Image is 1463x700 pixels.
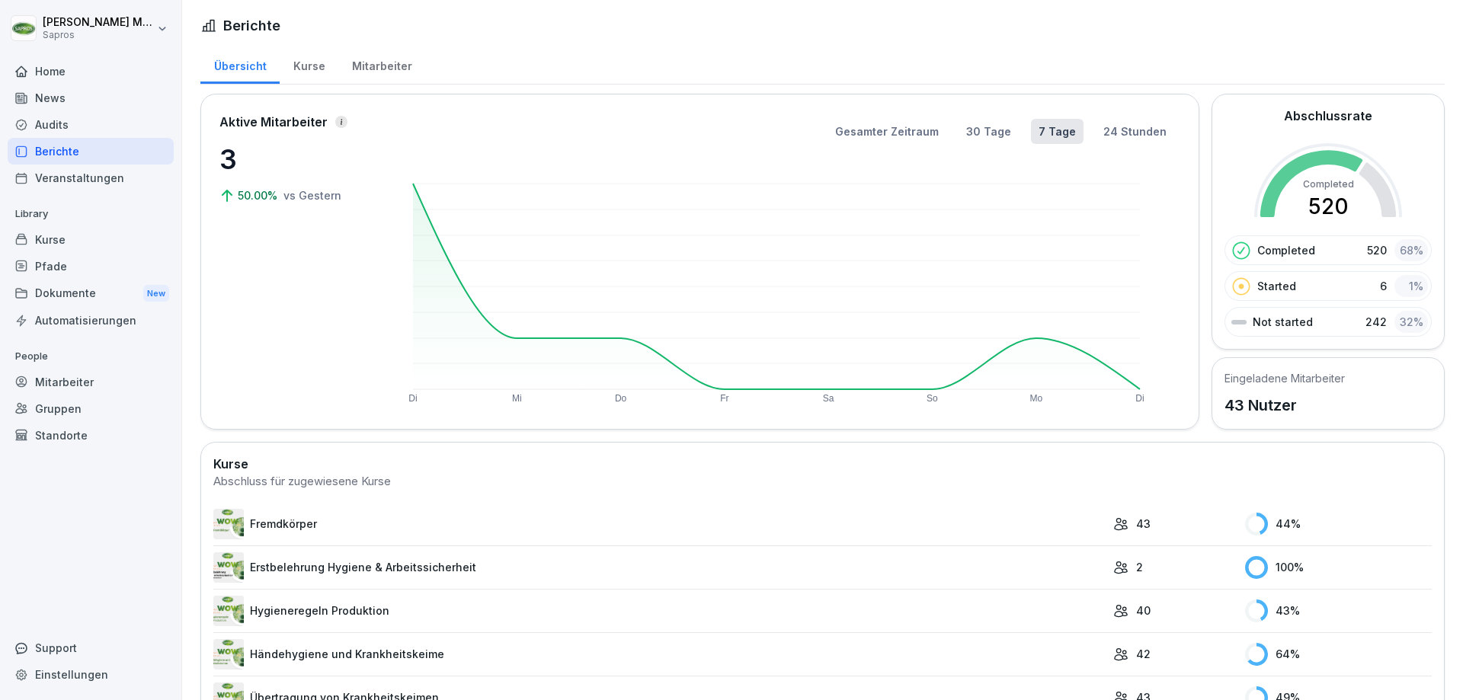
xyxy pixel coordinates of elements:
[8,111,174,138] a: Audits
[1031,119,1084,144] button: 7 Tage
[8,422,174,449] a: Standorte
[238,187,280,203] p: 50.00%
[43,16,154,29] p: [PERSON_NAME] Mutter
[219,139,372,180] p: 3
[720,393,728,404] text: Fr
[1257,242,1315,258] p: Completed
[338,45,425,84] a: Mitarbeiter
[927,393,938,404] text: So
[213,509,1106,539] a: Fremdkörper
[280,45,338,84] a: Kurse
[1365,314,1387,330] p: 242
[143,285,169,302] div: New
[1135,393,1144,404] text: Di
[8,58,174,85] a: Home
[8,280,174,308] div: Dokumente
[8,165,174,191] a: Veranstaltungen
[959,119,1019,144] button: 30 Tage
[1136,603,1151,618] p: 40
[8,344,174,369] p: People
[1245,599,1432,622] div: 43 %
[1284,107,1372,125] h2: Abschlussrate
[8,307,174,334] a: Automatisierungen
[1096,119,1174,144] button: 24 Stunden
[8,226,174,253] a: Kurse
[1253,314,1313,330] p: Not started
[1394,311,1428,333] div: 32 %
[1380,278,1387,294] p: 6
[8,369,174,395] a: Mitarbeiter
[8,395,174,422] a: Gruppen
[1225,370,1345,386] h5: Eingeladene Mitarbeiter
[213,473,1432,491] div: Abschluss für zugewiesene Kurse
[213,639,244,670] img: ga3wyt3nnjtsrpp1e520vwss.png
[1394,239,1428,261] div: 68 %
[213,552,1106,583] a: Erstbelehrung Hygiene & Arbeitssicherheit
[213,455,1432,473] h2: Kurse
[1029,393,1042,404] text: Mo
[8,253,174,280] a: Pfade
[8,202,174,226] p: Library
[213,509,244,539] img: tkgbk1fn8zp48wne4tjen41h.png
[200,45,280,84] a: Übersicht
[615,393,627,404] text: Do
[1245,513,1432,535] div: 44 %
[823,393,834,404] text: Sa
[219,113,328,131] p: Aktive Mitarbeiter
[283,187,341,203] p: vs Gestern
[8,634,174,661] div: Support
[1136,646,1151,662] p: 42
[223,15,280,36] h1: Berichte
[213,596,244,626] img: l8527dfigmvtvnh9bpu1gycw.png
[1136,516,1151,532] p: 43
[828,119,946,144] button: Gesamter Zeitraum
[8,138,174,165] a: Berichte
[8,280,174,308] a: DokumenteNew
[1394,275,1428,297] div: 1 %
[213,552,244,583] img: pkq2tt5k3ouzq565y6vdjv60.png
[1257,278,1296,294] p: Started
[8,661,174,688] a: Einstellungen
[1245,556,1432,579] div: 100 %
[1367,242,1387,258] p: 520
[43,30,154,40] p: Sapros
[512,393,522,404] text: Mi
[1245,643,1432,666] div: 64 %
[408,393,417,404] text: Di
[1136,559,1143,575] p: 2
[213,596,1106,626] a: Hygieneregeln Produktion
[1225,394,1345,417] p: 43 Nutzer
[8,85,174,111] a: News
[213,639,1106,670] a: Händehygiene und Krankheitskeime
